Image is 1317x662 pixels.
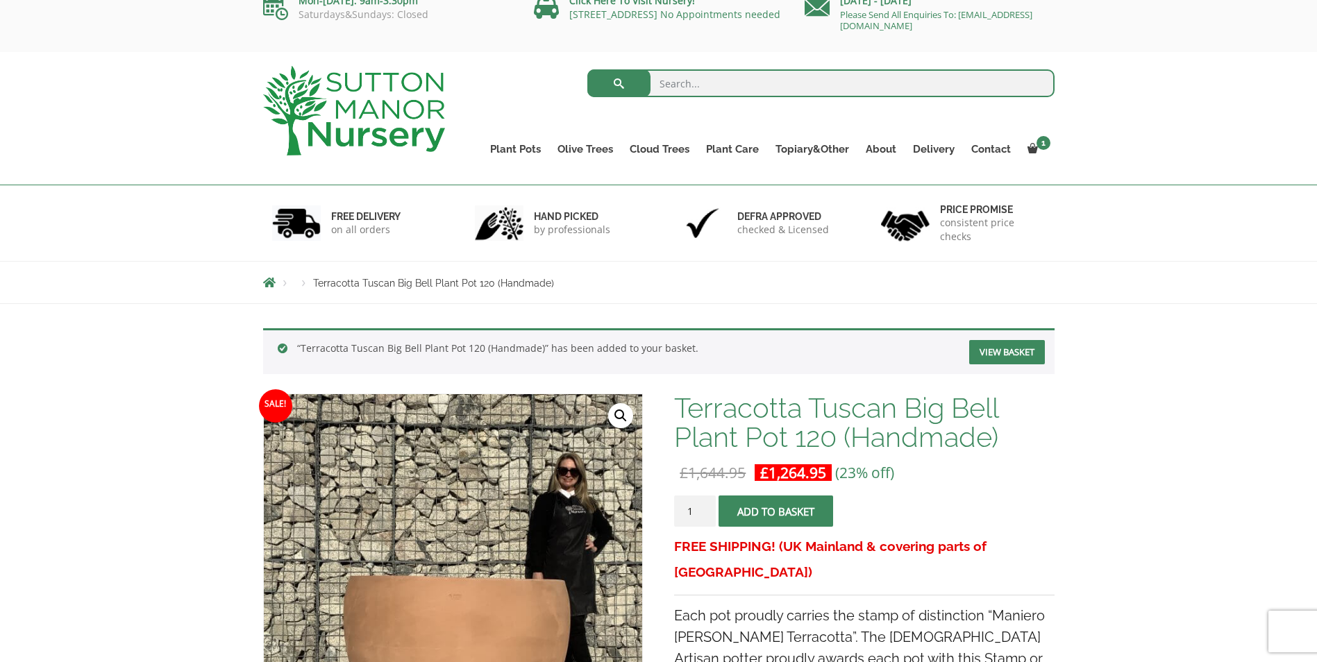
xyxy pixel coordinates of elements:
p: on all orders [331,223,401,237]
img: logo [263,66,445,155]
button: Add to basket [719,495,833,527]
span: Terracotta Tuscan Big Bell Plant Pot 120 (Handmade) [313,278,554,289]
span: £ [680,463,688,482]
p: Saturdays&Sundays: Closed [263,9,513,20]
h6: hand picked [534,210,610,223]
a: View full-screen image gallery [608,403,633,428]
a: Topiary&Other [767,139,857,159]
a: Cloud Trees [621,139,698,159]
bdi: 1,644.95 [680,463,746,482]
nav: Breadcrumbs [263,277,1055,288]
a: View basket [969,340,1045,364]
a: About [857,139,905,159]
a: Plant Pots [482,139,549,159]
a: Delivery [905,139,963,159]
p: consistent price checks [940,216,1046,244]
img: 2.jpg [475,205,523,241]
input: Search... [587,69,1055,97]
h6: Price promise [940,203,1046,216]
bdi: 1,264.95 [760,463,826,482]
a: Contact [963,139,1019,159]
p: checked & Licensed [737,223,829,237]
span: (23% off) [835,463,894,482]
span: £ [760,463,769,482]
img: 3.jpg [678,205,727,241]
img: 4.jpg [881,202,930,244]
h6: Defra approved [737,210,829,223]
span: Sale! [259,389,292,423]
h1: Terracotta Tuscan Big Bell Plant Pot 120 (Handmade) [674,393,1054,452]
a: Plant Care [698,139,767,159]
div: “Terracotta Tuscan Big Bell Plant Pot 120 (Handmade)” has been added to your basket. [263,328,1055,374]
input: Product quantity [674,495,716,527]
a: 1 [1019,139,1055,159]
p: by professionals [534,223,610,237]
h3: FREE SHIPPING! (UK Mainland & covering parts of [GEOGRAPHIC_DATA]) [674,534,1054,585]
a: [STREET_ADDRESS] No Appointments needed [569,8,780,21]
a: Olive Trees [549,139,621,159]
span: 1 [1037,136,1050,150]
h6: FREE DELIVERY [331,210,401,223]
a: Please Send All Enquiries To: [EMAIL_ADDRESS][DOMAIN_NAME] [840,8,1032,32]
img: 1.jpg [272,205,321,241]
